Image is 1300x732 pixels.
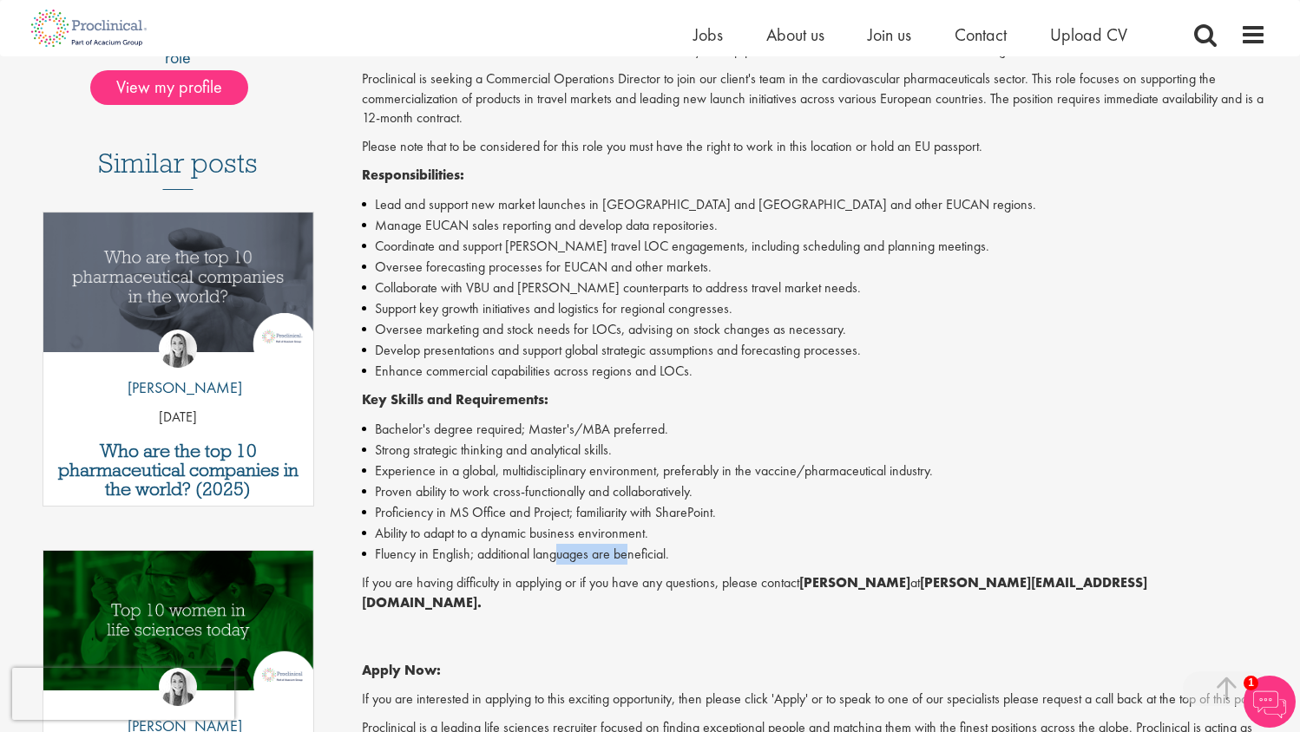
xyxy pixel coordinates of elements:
li: Bachelor's degree required; Master's/MBA preferred. [362,419,1267,440]
li: Experience in a global, multidisciplinary environment, preferably in the vaccine/pharmaceutical i... [362,461,1267,481]
li: Strong strategic thinking and analytical skills. [362,440,1267,461]
li: Ability to adapt to a dynamic business environment. [362,523,1267,544]
li: Lead and support new market launches in [GEOGRAPHIC_DATA] and [GEOGRAPHIC_DATA] and other EUCAN r... [362,194,1267,215]
img: Hannah Burke [159,330,197,368]
li: Oversee forecasting processes for EUCAN and other markets. [362,257,1267,278]
a: Link to a post [43,212,313,366]
li: Enhance commercial capabilities across regions and LOCs. [362,361,1267,382]
p: [PERSON_NAME] [115,376,242,399]
a: Upload CV [1050,23,1127,46]
strong: Responsibilities: [362,166,464,184]
strong: [PERSON_NAME][EMAIL_ADDRESS][DOMAIN_NAME]. [362,573,1147,611]
p: [DATE] [43,408,313,428]
img: Top 10 pharmaceutical companies in the world 2025 [43,212,313,352]
li: Collaborate with VBU and [PERSON_NAME] counterparts to address travel market needs. [362,278,1267,298]
a: About us [766,23,824,46]
strong: [PERSON_NAME] [799,573,910,591]
iframe: reCAPTCHA [12,668,234,720]
li: Develop presentations and support global strategic assumptions and forecasting processes. [362,340,1267,361]
a: Hannah Burke [PERSON_NAME] [115,330,242,408]
span: View my profile [90,70,248,105]
img: Top 10 women in life sciences today [43,551,313,690]
a: View my profile [90,74,266,96]
p: If you are interested in applying to this exciting opportunity, then please click 'Apply' or to s... [362,690,1267,709]
a: Link to a post [43,551,313,704]
strong: Apply Now: [362,661,441,679]
strong: Key Skills and Requirements: [362,390,548,408]
span: 1 [1244,676,1258,690]
li: Support key growth initiatives and logistics for regional congresses. [362,298,1267,319]
li: Fluency in English; additional languages are beneficial. [362,544,1267,565]
p: Please note that to be considered for this role you must have the right to work in this location ... [362,137,1267,157]
p: If you are having difficulty in applying or if you have any questions, please contact at [362,573,1267,613]
a: Who are the top 10 pharmaceutical companies in the world? (2025) [52,441,305,499]
li: Coordinate and support [PERSON_NAME] travel LOC engagements, including scheduling and planning me... [362,236,1267,257]
li: Proficiency in MS Office and Project; familiarity with SharePoint. [362,502,1267,523]
li: Oversee marketing and stock needs for LOCs, advising on stock changes as necessary. [362,319,1267,340]
img: Chatbot [1244,676,1296,728]
h3: Similar posts [98,148,258,190]
a: Contact [955,23,1007,46]
p: Proclinical is seeking a Commercial Operations Director to join our client's team in the cardiova... [362,69,1267,129]
li: Proven ability to work cross-functionally and collaboratively. [362,481,1267,502]
li: Manage EUCAN sales reporting and develop data repositories. [362,215,1267,236]
a: Jobs [693,23,723,46]
a: Join us [868,23,911,46]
